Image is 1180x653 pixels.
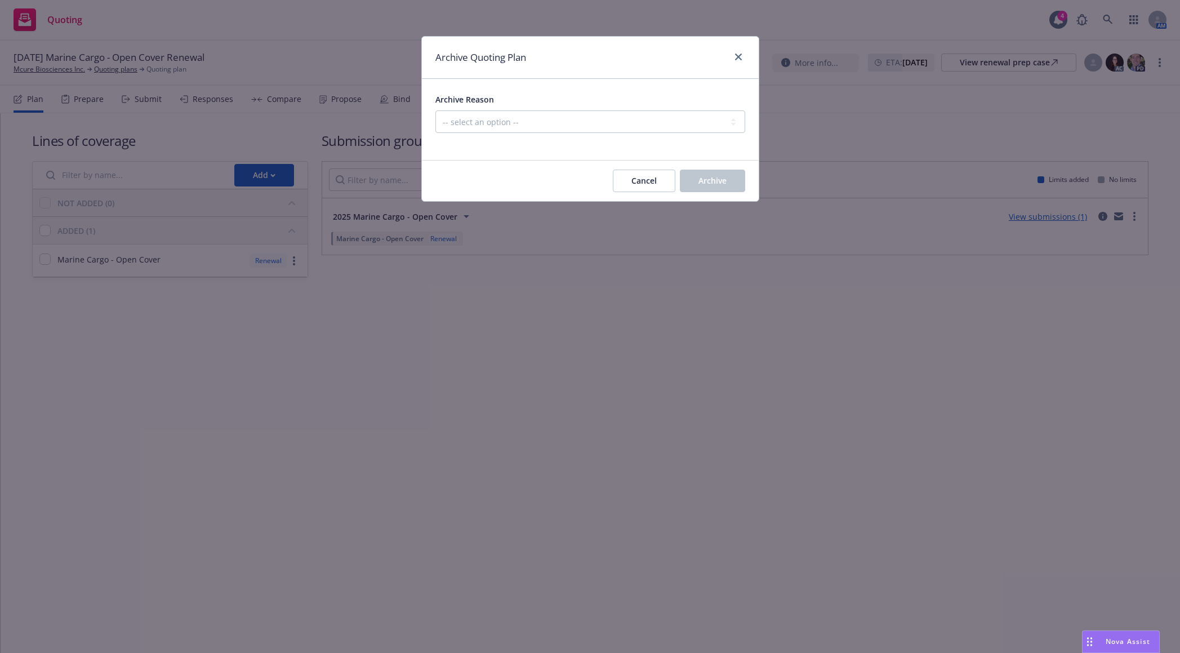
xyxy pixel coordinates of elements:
button: Nova Assist [1082,630,1160,653]
button: Cancel [613,170,675,192]
span: Archive [698,175,727,186]
span: Archive Reason [435,94,494,105]
a: close [732,50,745,64]
div: Drag to move [1083,631,1097,652]
button: Archive [680,170,745,192]
span: Cancel [631,175,657,186]
span: Nova Assist [1106,637,1150,646]
h1: Archive Quoting Plan [435,50,526,65]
